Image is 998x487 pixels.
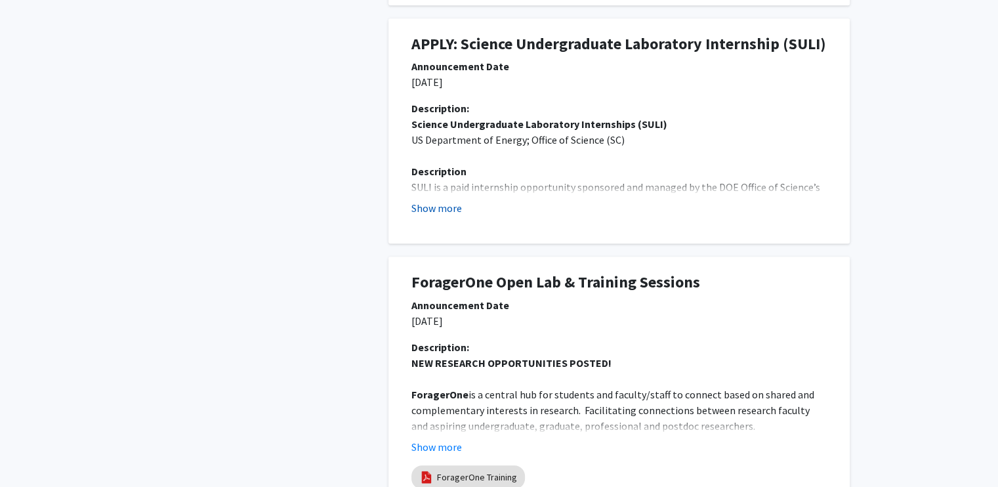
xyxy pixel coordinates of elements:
strong: NEW RESEARCH OPPORTUNITIES POSTED! [411,356,612,370]
div: Announcement Date [411,297,827,313]
img: pdf_icon.png [419,470,434,484]
a: ForagerOne Training [437,471,517,484]
strong: ForagerOne [411,388,468,401]
p: [DATE] [411,313,827,329]
button: Show more [411,200,462,216]
div: Description: [411,100,827,116]
div: Description: [411,339,827,355]
button: Show more [411,439,462,455]
h1: APPLY: Science Undergraduate Laboratory Internship (SULI) [411,35,827,54]
div: Announcement Date [411,58,827,74]
h1: ForagerOne Open Lab & Training Sessions [411,273,827,292]
strong: Description [411,165,467,178]
p: [DATE] [411,74,827,90]
p: SULI is a paid internship opportunity sponsored and managed by the DOE Office of Science’s Office... [411,179,827,289]
iframe: Chat [10,428,56,477]
p: US Department of Energy; Office of Science (SC) [411,132,827,148]
p: is a central hub for students and faculty/staff to connect based on shared and complementary inte... [411,387,827,434]
strong: Science Undergraduate Laboratory Internships (SULI) [411,117,667,131]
